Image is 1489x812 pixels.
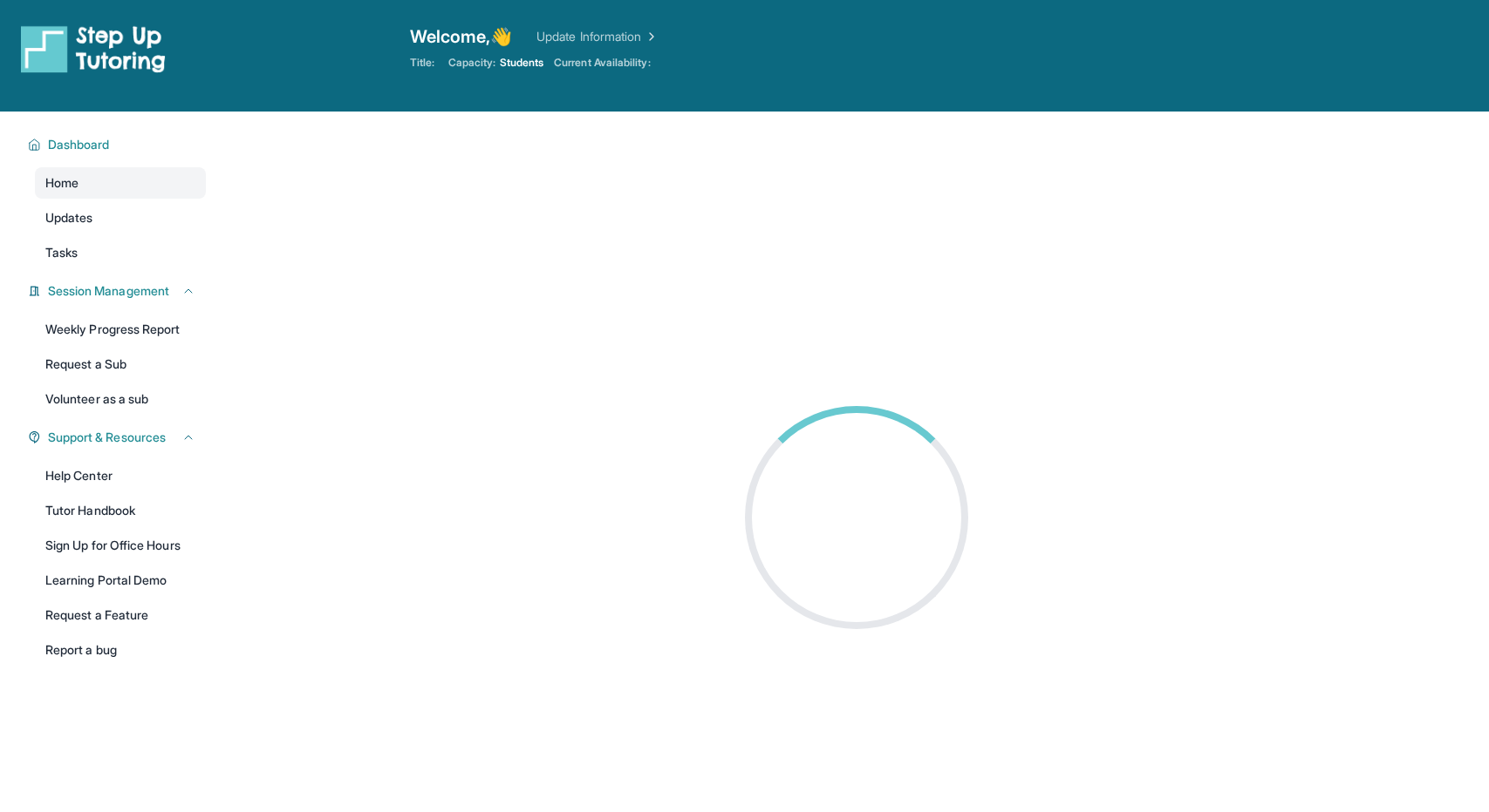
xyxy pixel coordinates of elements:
[35,634,206,666] a: Report a bug
[536,28,659,45] a: Update Information
[41,282,195,300] button: Session Management
[35,599,206,631] a: Request a Feature
[48,429,166,446] span: Support & Resources
[35,348,206,380] a: Request a Sub
[41,429,195,446] button: Support & Resources
[35,495,206,526] a: Tutor Handbook
[410,24,513,49] span: Welcome, 👋
[554,56,650,70] span: Current Availability:
[45,209,93,227] span: Updates
[641,28,659,45] img: Chevron Right
[500,56,544,70] span: Students
[35,565,206,596] a: Learning Portal Demo
[35,167,206,199] a: Home
[35,383,206,415] a: Volunteer as a sub
[21,24,166,73] img: logo
[41,136,195,153] button: Dashboard
[35,460,206,491] a: Help Center
[48,136,110,153] span: Dashboard
[448,56,496,70] span: Capacity:
[410,56,434,70] span: Title:
[35,530,206,561] a: Sign Up for Office Hours
[45,244,78,261] span: Tasks
[45,174,79,192] span: Home
[35,314,206,345] a: Weekly Progress Report
[48,282,169,300] span: Session Management
[35,202,206,233] a: Updates
[35,237,206,268] a: Tasks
